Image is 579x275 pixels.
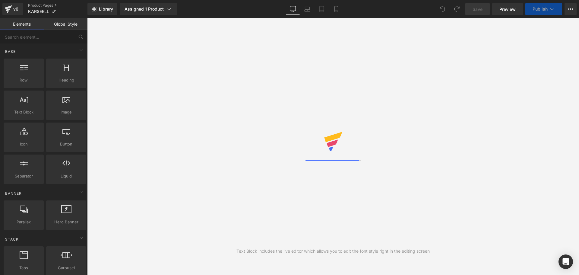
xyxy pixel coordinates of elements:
span: KARSEELL [28,9,49,14]
span: Row [5,77,42,83]
div: v6 [12,5,20,13]
span: Button [48,141,84,147]
span: Preview [499,6,516,12]
span: Tabs [5,265,42,271]
span: Liquid [48,173,84,179]
button: Undo [436,3,448,15]
span: Stack [5,236,19,242]
a: Mobile [329,3,343,15]
span: Base [5,49,16,54]
span: Library [99,6,113,12]
span: Banner [5,190,22,196]
span: Save [473,6,482,12]
span: Text Block [5,109,42,115]
a: Laptop [300,3,315,15]
div: Assigned 1 Product [125,6,172,12]
a: v6 [2,3,23,15]
a: Desktop [286,3,300,15]
a: Tablet [315,3,329,15]
div: Text Block includes the live editor which allows you to edit the font style right in the editing ... [236,248,430,254]
a: Product Pages [28,3,87,8]
span: Separator [5,173,42,179]
button: More [565,3,577,15]
span: Image [48,109,84,115]
span: Icon [5,141,42,147]
span: Publish [533,7,548,11]
a: New Library [87,3,117,15]
span: Parallax [5,219,42,225]
a: Global Style [44,18,87,30]
button: Publish [525,3,562,15]
span: Hero Banner [48,219,84,225]
div: Open Intercom Messenger [558,254,573,269]
span: Heading [48,77,84,83]
span: Carousel [48,265,84,271]
a: Preview [492,3,523,15]
button: Redo [451,3,463,15]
